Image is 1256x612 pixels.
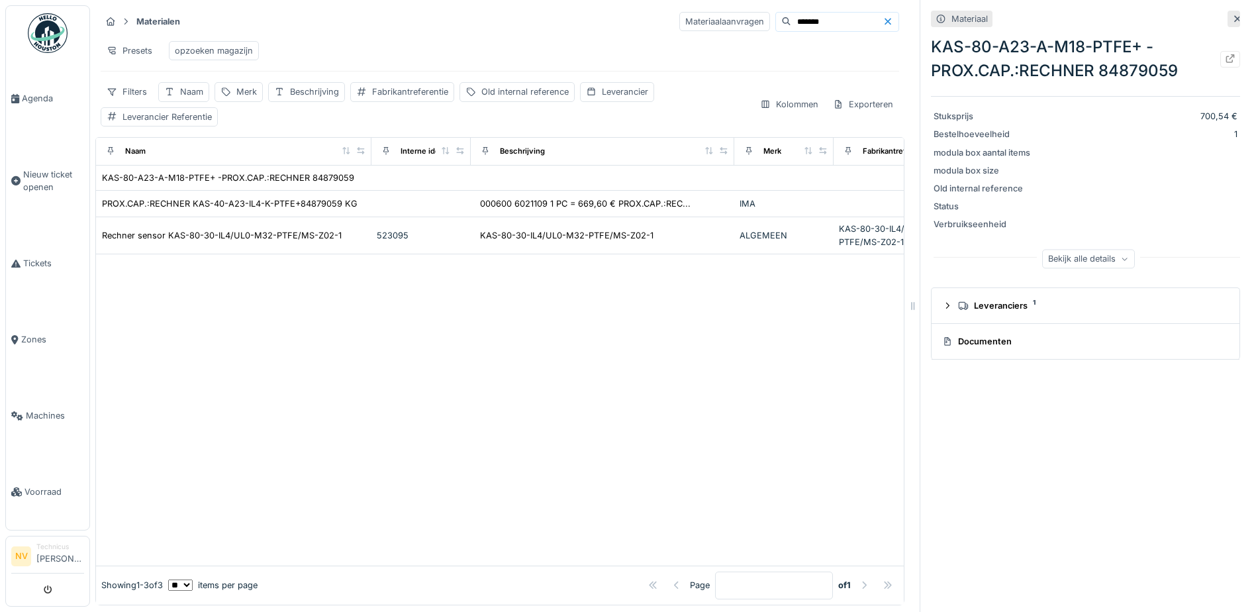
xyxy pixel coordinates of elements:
div: Rechner sensor KAS-80-30-IL4/UL0-M32-PTFE/MS-Z02-1 [102,229,342,242]
div: Beschrijving [290,85,339,98]
a: NV Technicus[PERSON_NAME] [11,542,84,574]
a: Voorraad [6,454,89,530]
div: 000600 6021109 1 PC = 669,60 € PROX.CAP.:REC... [480,197,691,210]
div: Fabrikantreferentie [863,146,932,157]
li: [PERSON_NAME] [36,542,84,570]
div: Leverancier [602,85,648,98]
div: Materiaal [951,13,988,25]
div: KAS-80-A23-A-M18-PTFE+ -PROX.CAP.:RECHNER 84879059 [931,35,1240,83]
summary: Leveranciers1 [937,293,1234,318]
div: Leverancier Referentie [122,111,212,123]
div: modula box aantal items [934,146,1033,159]
div: PROX.CAP.:RECHNER KAS-40-A23-IL4-K-PTFE+84879059 KG [102,197,358,210]
div: Verbruikseenheid [934,218,1033,230]
div: Merk [763,146,781,157]
div: 1 [1038,128,1237,140]
div: IMA [740,197,828,210]
div: KAS-80-30-IL4/UL0-M32-PTFE/MS-Z02-1 [480,229,653,242]
img: Badge_color-CXgf-gQk.svg [28,13,68,53]
div: items per page [168,579,258,591]
a: Agenda [6,60,89,136]
div: 523095 [377,229,465,242]
div: Old internal reference [481,85,569,98]
div: Status [934,200,1033,213]
div: Merk [236,85,257,98]
summary: Documenten [937,329,1234,354]
div: Beschrijving [500,146,545,157]
span: Machines [26,409,84,422]
div: Technicus [36,542,84,552]
div: Naam [180,85,203,98]
strong: of 1 [838,579,851,591]
a: Zones [6,301,89,378]
div: Filters [101,82,153,101]
div: modula box size [934,164,1033,177]
div: Fabrikantreferentie [372,85,448,98]
li: NV [11,546,31,566]
a: Tickets [6,225,89,301]
div: Showing 1 - 3 of 3 [101,579,163,591]
div: Bekijk alle details [1042,249,1135,268]
div: Materiaalaanvragen [679,12,770,31]
div: Kolommen [754,95,824,114]
span: Agenda [22,92,84,105]
div: Interne identificator [401,146,472,157]
div: Stuksprijs [934,110,1033,123]
span: Nieuw ticket openen [23,168,84,193]
div: Naam [125,146,146,157]
div: Documenten [942,335,1224,348]
div: Exporteren [827,95,899,114]
div: Presets [101,41,158,60]
span: Tickets [23,257,84,270]
div: Bestelhoeveelheid [934,128,1033,140]
div: KAS-80-30-IL4/UL0-M32-PTFE/MS-Z02-1 [839,223,947,248]
div: ALGEMEEN [740,229,828,242]
div: KAS-80-A23-A-M18-PTFE+ -PROX.CAP.:RECHNER 84879059 [102,172,354,184]
div: Page [690,579,710,591]
span: Voorraad [24,485,84,498]
strong: Materialen [131,15,185,28]
div: opzoeken magazijn [175,44,253,57]
div: Leveranciers [958,299,1224,312]
span: Zones [21,333,84,346]
div: 700,54 € [1038,110,1237,123]
a: Machines [6,378,89,454]
div: Old internal reference [934,182,1033,195]
a: Nieuw ticket openen [6,136,89,225]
